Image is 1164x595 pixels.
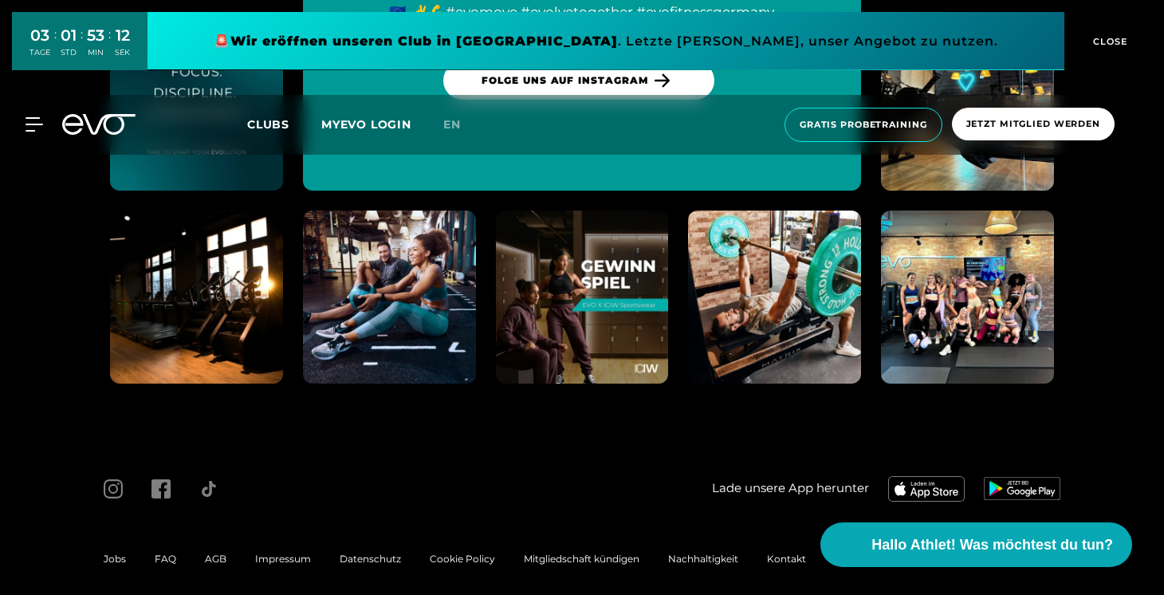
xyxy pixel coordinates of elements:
[110,211,283,384] img: evofitness instagram
[61,24,77,47] div: 01
[881,211,1054,384] img: evofitness instagram
[767,553,806,565] a: Kontakt
[205,553,226,565] a: AGB
[321,117,411,132] a: MYEVO LOGIN
[1064,12,1152,70] button: CLOSE
[1089,34,1128,49] span: CLOSE
[61,47,77,58] div: STD
[668,553,738,565] a: Nachhaltigkeit
[87,24,104,47] div: 53
[340,553,401,565] a: Datenschutz
[984,477,1060,499] img: evofitness app
[29,24,50,47] div: 03
[303,211,476,384] img: evofitness instagram
[54,26,57,68] div: :
[496,211,669,384] img: evofitness instagram
[443,117,461,132] span: en
[712,479,869,498] span: Lade unsere App herunter
[966,117,1100,131] span: Jetzt Mitglied werden
[871,534,1113,556] span: Hallo Athlet! Was möchtest du tun?
[108,26,111,68] div: :
[155,553,176,565] a: FAQ
[780,108,947,142] a: Gratis Probetraining
[800,118,927,132] span: Gratis Probetraining
[888,476,965,502] img: evofitness app
[820,522,1132,567] button: Hallo Athlet! Was möchtest du tun?
[87,47,104,58] div: MIN
[947,108,1119,142] a: Jetzt Mitglied werden
[104,553,126,565] a: Jobs
[430,553,495,565] a: Cookie Policy
[29,47,50,58] div: TAGE
[247,117,289,132] span: Clubs
[255,553,311,565] a: Impressum
[443,116,480,134] a: en
[115,47,130,58] div: SEK
[81,26,83,68] div: :
[247,116,321,132] a: Clubs
[115,24,130,47] div: 12
[524,553,639,565] a: Mitgliedschaft kündigen
[688,211,861,384] img: evofitness instagram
